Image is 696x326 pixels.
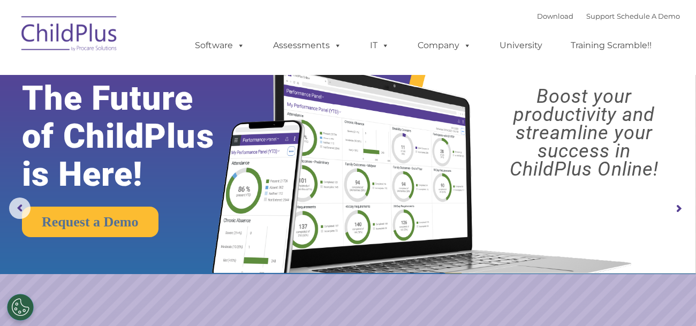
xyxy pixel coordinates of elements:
a: Assessments [262,35,352,56]
a: IT [359,35,400,56]
rs-layer: Boost your productivity and streamline your success in ChildPlus Online! [481,87,687,178]
a: Request a Demo [22,207,158,237]
a: Download [537,12,573,20]
button: Cookies Settings [7,294,34,321]
a: Software [184,35,255,56]
a: Support [586,12,615,20]
a: Company [407,35,482,56]
span: Last name [149,71,181,79]
font: | [537,12,680,20]
a: Schedule A Demo [617,12,680,20]
img: ChildPlus by Procare Solutions [16,9,123,62]
a: University [489,35,553,56]
rs-layer: The Future of ChildPlus is Here! [22,79,244,193]
span: Phone number [149,115,194,123]
a: Training Scramble!! [560,35,662,56]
